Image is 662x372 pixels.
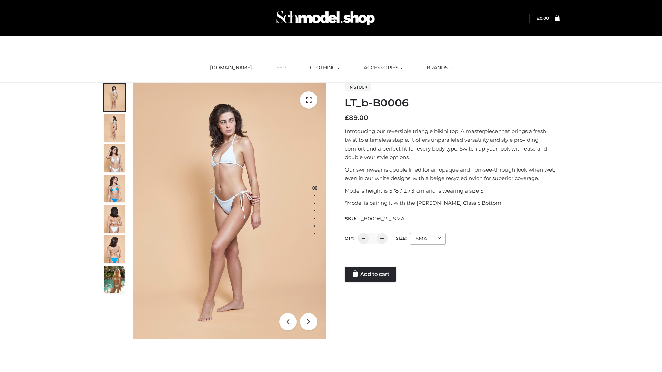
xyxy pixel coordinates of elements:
[345,165,560,183] p: Our swimwear is double lined for an opaque and non-see-through look when wet, even in our white d...
[205,60,257,75] a: [DOMAIN_NAME]
[345,83,371,91] span: In stock
[345,198,560,207] p: *Model is pairing it with the [PERSON_NAME] Classic Bottom
[305,60,345,75] a: CLOTHING
[410,233,446,245] div: SMALL
[104,266,125,293] img: Arieltop_CloudNine_AzureSky2.jpg
[356,216,410,222] span: LT_B0006_2-_-SMALL
[345,97,560,109] h1: LT_b-B0006
[537,15,540,21] span: £
[396,236,407,241] label: Size:
[104,144,125,172] img: ArielClassicBikiniTop_CloudNine_AzureSky_OW114ECO_3-scaled.jpg
[345,267,396,282] a: Add to cart
[104,205,125,232] img: ArielClassicBikiniTop_CloudNine_AzureSky_OW114ECO_7-scaled.jpg
[133,83,326,339] img: ArielClassicBikiniTop_CloudNine_AzureSky_OW114ECO_1
[345,127,560,162] p: Introducing our reversible triangle bikini top. A masterpiece that brings a fresh twist to a time...
[104,235,125,263] img: ArielClassicBikiniTop_CloudNine_AzureSky_OW114ECO_8-scaled.jpg
[104,175,125,202] img: ArielClassicBikiniTop_CloudNine_AzureSky_OW114ECO_4-scaled.jpg
[537,15,549,21] a: £0.00
[359,60,408,75] a: ACCESSORIES
[537,15,549,21] bdi: 0.00
[104,84,125,111] img: ArielClassicBikiniTop_CloudNine_AzureSky_OW114ECO_1-scaled.jpg
[274,4,377,32] img: Schmodel Admin 964
[345,186,560,195] p: Model’s height is 5 ‘8 / 173 cm and is wearing a size S.
[104,114,125,142] img: ArielClassicBikiniTop_CloudNine_AzureSky_OW114ECO_2-scaled.jpg
[271,60,291,75] a: FFP
[345,215,411,223] span: SKU:
[421,60,457,75] a: BRANDS
[345,236,354,241] label: QTY:
[345,114,368,122] bdi: 89.00
[345,114,349,122] span: £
